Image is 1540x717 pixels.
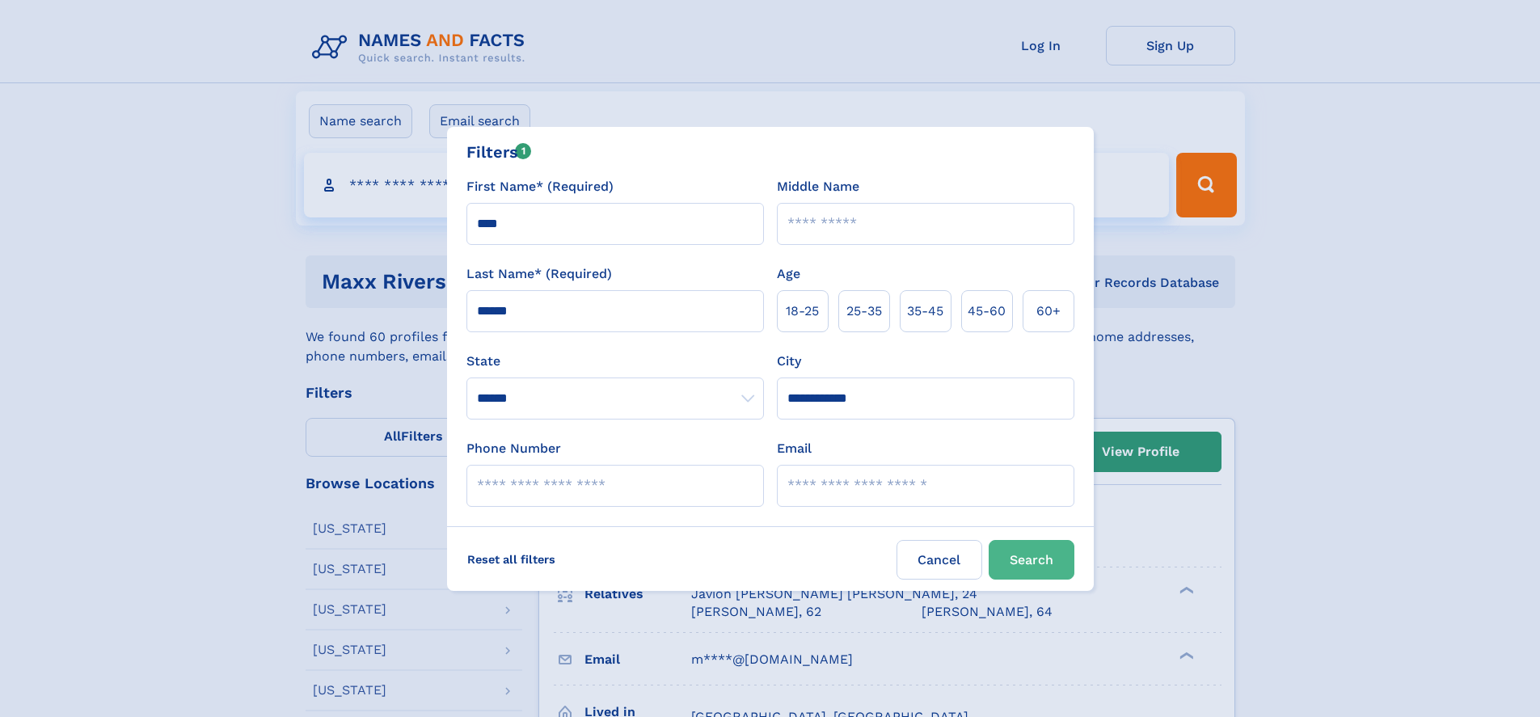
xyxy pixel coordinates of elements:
[777,439,812,458] label: Email
[466,439,561,458] label: Phone Number
[466,352,764,371] label: State
[777,177,859,196] label: Middle Name
[466,177,614,196] label: First Name* (Required)
[968,302,1006,321] span: 45‑60
[777,264,800,284] label: Age
[907,302,943,321] span: 35‑45
[777,352,801,371] label: City
[846,302,882,321] span: 25‑35
[466,140,532,164] div: Filters
[786,302,819,321] span: 18‑25
[466,264,612,284] label: Last Name* (Required)
[989,540,1074,580] button: Search
[897,540,982,580] label: Cancel
[457,540,566,579] label: Reset all filters
[1036,302,1061,321] span: 60+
